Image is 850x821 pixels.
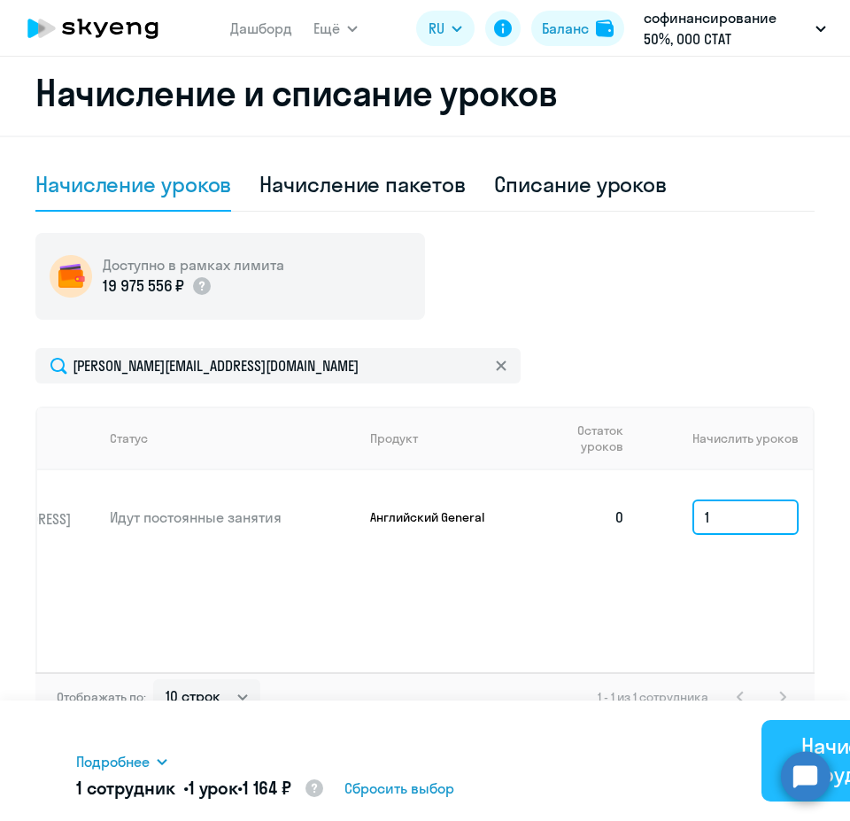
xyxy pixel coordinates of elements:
[344,778,454,799] span: Сбросить выбор
[635,7,835,50] button: софинансирование 50%, ООО СТАТ
[313,11,358,46] button: Ещё
[110,507,356,527] p: Идут постоянные занятия
[76,751,150,772] span: Подробнее
[535,422,639,454] div: Остаток уроков
[535,422,623,454] span: Остаток уроков
[50,255,92,298] img: wallet-circle.png
[531,11,624,46] button: Балансbalance
[370,430,521,446] div: Продукт
[370,509,503,525] p: Английский General
[110,430,356,446] div: Статус
[35,348,521,383] input: Поиск по имени, email, продукту или статусу
[103,275,184,298] p: 19 975 556 ₽
[76,776,325,802] h5: 1 сотрудник • •
[596,19,614,37] img: balance
[644,7,808,50] p: софинансирование 50%, ООО СТАТ
[416,11,475,46] button: RU
[103,255,284,275] h5: Доступно в рамках лимита
[639,407,813,470] th: Начислить уроков
[598,689,708,705] span: 1 - 1 из 1 сотрудника
[57,689,146,705] span: Отображать по:
[542,18,589,39] div: Баланс
[521,470,639,564] td: 0
[313,18,340,39] span: Ещё
[494,170,668,198] div: Списание уроков
[370,430,418,446] div: Продукт
[230,19,292,37] a: Дашборд
[259,170,465,198] div: Начисление пакетов
[35,170,231,198] div: Начисление уроков
[189,777,237,799] span: 1 урок
[243,777,291,799] span: 1 164 ₽
[110,430,148,446] div: Статус
[429,18,444,39] span: RU
[35,72,815,114] h2: Начисление и списание уроков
